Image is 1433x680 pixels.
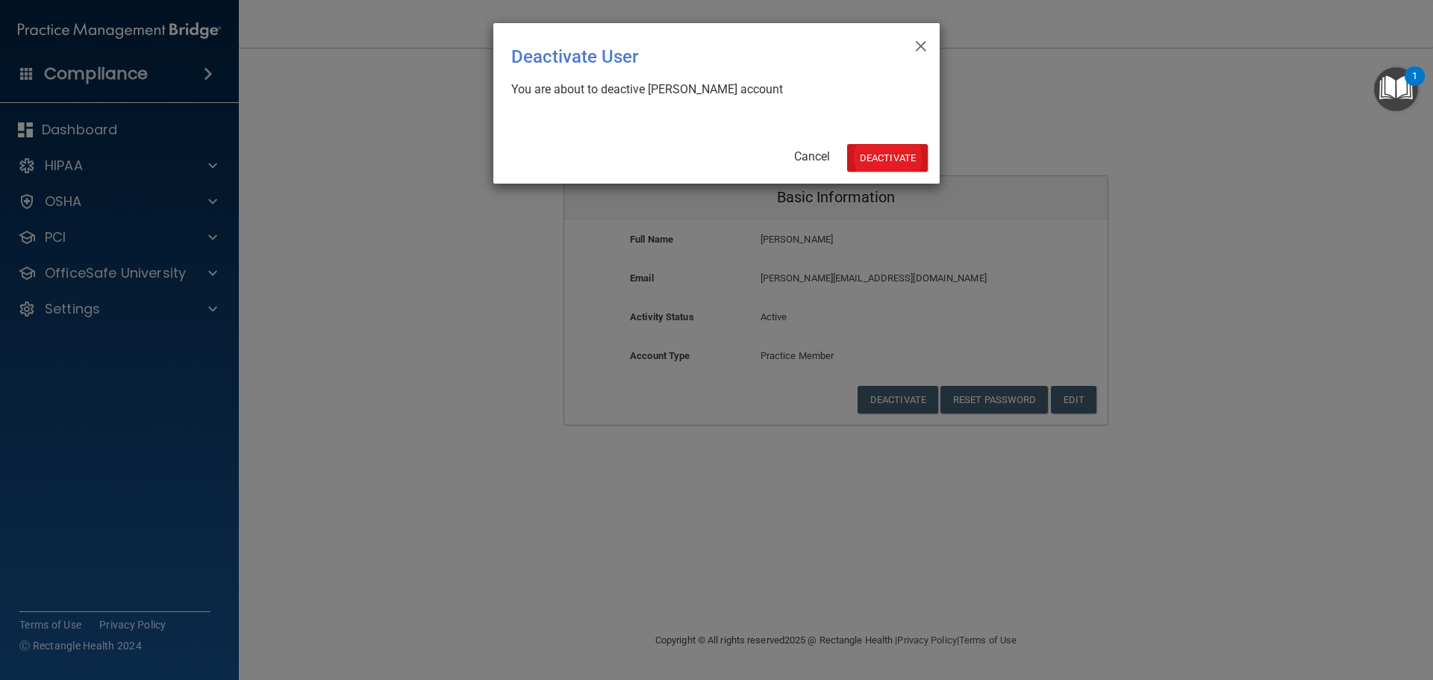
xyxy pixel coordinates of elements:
[1374,67,1418,111] button: Open Resource Center, 1 new notification
[847,144,928,172] button: Deactivate
[511,81,910,98] div: You are about to deactive [PERSON_NAME] account
[511,35,861,78] div: Deactivate User
[914,29,928,59] span: ×
[794,149,830,163] a: Cancel
[1412,76,1417,96] div: 1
